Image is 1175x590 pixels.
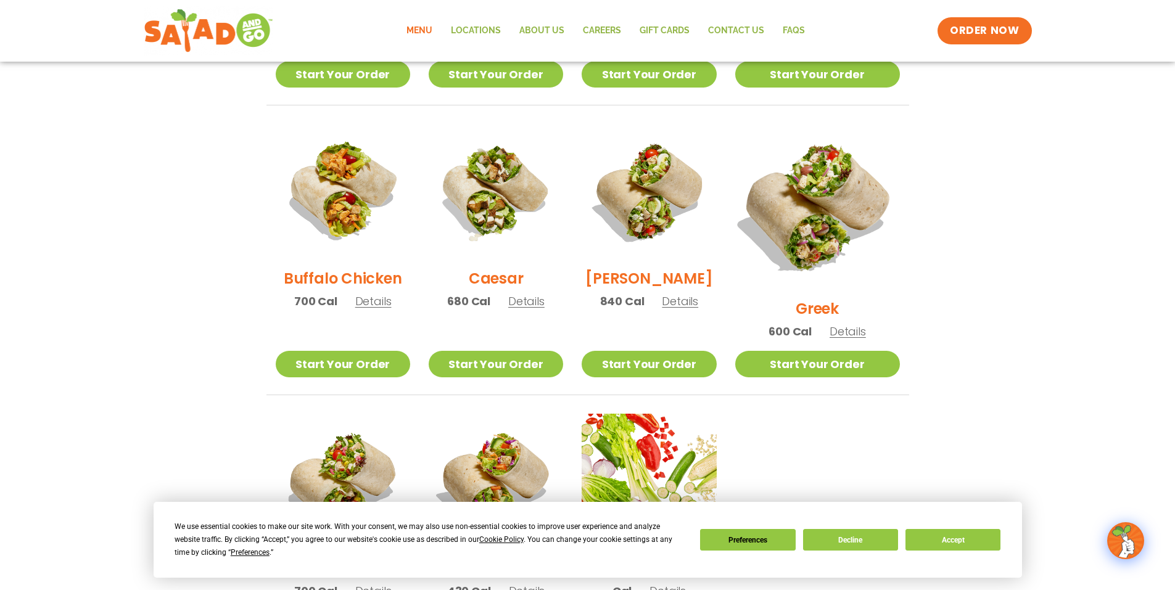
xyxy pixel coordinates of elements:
span: 600 Cal [769,323,812,340]
span: Details [355,293,392,309]
span: 840 Cal [600,293,645,309]
a: About Us [510,17,574,45]
a: Start Your Order [276,351,410,377]
button: Preferences [700,529,795,551]
span: Details [508,293,545,309]
img: wpChatIcon [1108,523,1143,558]
button: Decline [803,529,898,551]
img: Product photo for Buffalo Chicken Wrap [276,124,410,258]
div: Cookie Consent Prompt [154,502,1022,578]
a: Menu [397,17,442,45]
img: Product photo for Caesar Wrap [429,124,563,258]
span: 680 Cal [447,293,490,309]
a: Start Your Order [735,351,900,377]
a: Start Your Order [582,61,716,88]
h2: Buffalo Chicken [284,268,402,289]
a: FAQs [773,17,814,45]
a: Contact Us [699,17,773,45]
a: Start Your Order [735,61,900,88]
h2: Caesar [469,268,524,289]
img: Product photo for Build Your Own [582,414,716,548]
a: Careers [574,17,630,45]
span: Details [662,293,698,309]
span: Preferences [231,548,270,557]
h2: Greek [796,298,839,319]
img: Product photo for Jalapeño Ranch Wrap [276,414,410,548]
img: new-SAG-logo-768×292 [144,6,274,55]
span: Details [830,324,866,339]
nav: Menu [397,17,814,45]
h2: [PERSON_NAME] [585,268,712,289]
img: Product photo for Cobb Wrap [582,124,716,258]
span: Cookie Policy [479,535,524,544]
div: We use essential cookies to make our site work. With your consent, we may also use non-essential ... [175,520,685,559]
img: Product photo for Greek Wrap [720,110,913,303]
a: ORDER NOW [938,17,1031,44]
a: Start Your Order [276,61,410,88]
a: Start Your Order [582,351,716,377]
a: Locations [442,17,510,45]
button: Accept [905,529,1000,551]
img: Product photo for Thai Wrap [429,414,563,548]
a: Start Your Order [429,351,563,377]
a: Start Your Order [429,61,563,88]
span: ORDER NOW [950,23,1019,38]
span: 700 Cal [294,293,337,309]
a: GIFT CARDS [630,17,699,45]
